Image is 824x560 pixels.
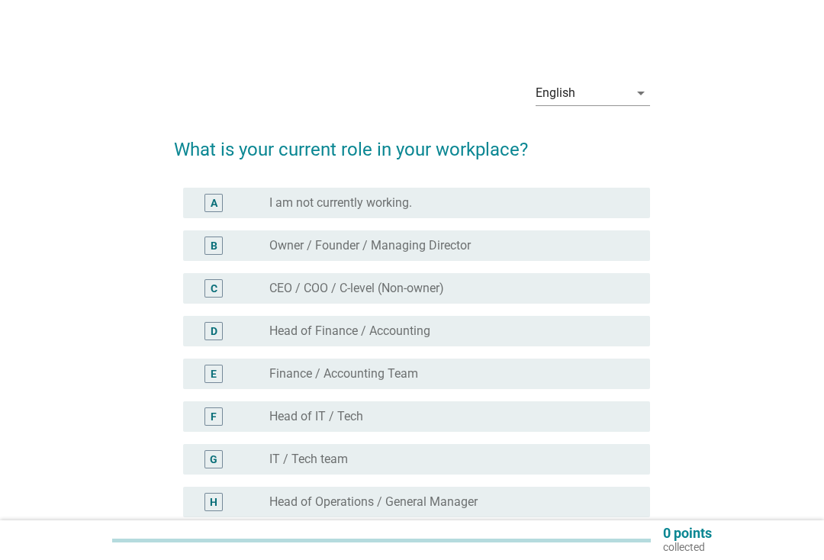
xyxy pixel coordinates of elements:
[663,526,712,540] p: 0 points
[269,366,418,381] label: Finance / Accounting Team
[211,323,217,340] div: D
[211,281,217,297] div: C
[210,452,217,468] div: G
[211,366,217,382] div: E
[210,494,217,510] div: H
[269,409,363,424] label: Head of IT / Tech
[269,238,471,253] label: Owner / Founder / Managing Director
[269,494,478,510] label: Head of Operations / General Manager
[663,540,712,554] p: collected
[269,452,348,467] label: IT / Tech team
[211,409,217,425] div: F
[269,195,412,211] label: I am not currently working.
[536,86,575,100] div: English
[174,121,650,163] h2: What is your current role in your workplace?
[269,281,444,296] label: CEO / COO / C-level (Non-owner)
[211,238,217,254] div: B
[269,323,430,339] label: Head of Finance / Accounting
[632,84,650,102] i: arrow_drop_down
[211,195,217,211] div: A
